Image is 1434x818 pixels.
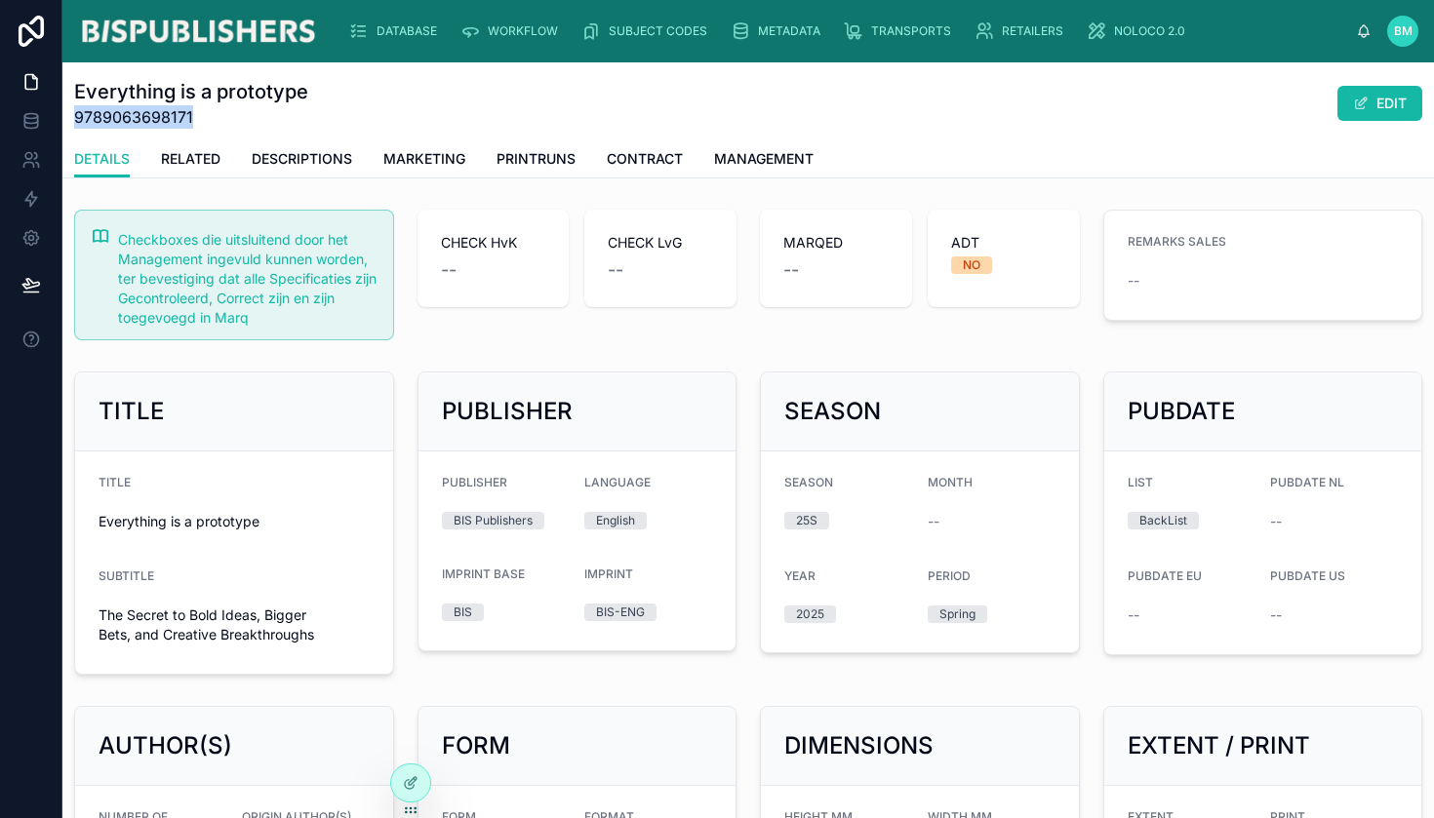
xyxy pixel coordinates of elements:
div: Spring [939,605,976,623]
span: SUBJECT CODES [609,23,707,39]
span: SUBTITLE [99,568,154,583]
h1: Everything is a prototype [74,78,308,105]
h2: DIMENSIONS [784,730,934,761]
span: RETAILERS [1002,23,1063,39]
span: PUBLISHER [442,475,507,489]
a: DATABASE [343,14,451,49]
a: MARKETING [383,141,465,180]
h2: PUBLISHER [442,396,573,427]
div: English [596,512,635,529]
a: TRANSPORTS [838,14,965,49]
span: TITLE [99,475,131,489]
span: MARKETING [383,149,465,169]
h2: PUBDATE [1128,396,1235,427]
span: LIST [1128,475,1153,489]
span: DATABASE [377,23,437,39]
span: WORKFLOW [488,23,558,39]
span: PRINTRUNS [497,149,576,169]
a: WORKFLOW [455,14,572,49]
span: PUBDATE EU [1128,568,1202,583]
span: CHECK HvK [441,233,546,253]
a: DETAILS [74,141,130,178]
span: METADATA [758,23,820,39]
div: scrollable content [334,10,1356,53]
span: -- [441,256,457,284]
a: SUBJECT CODES [576,14,721,49]
span: -- [1128,605,1139,625]
div: NO [963,256,980,274]
span: DETAILS [74,149,130,169]
span: MANAGEMENT [714,149,814,169]
span: CHECK LvG [608,233,713,253]
span: Checkboxes die uitsluitend door het Management ingevuld kunnen worden, ter bevestiging dat alle S... [118,231,377,326]
h2: AUTHOR(S) [99,730,232,761]
div: 25S [796,512,817,529]
span: -- [608,256,623,284]
span: RELATED [161,149,220,169]
span: YEAR [784,568,816,583]
a: PRINTRUNS [497,141,576,180]
span: ADT [951,233,1056,253]
span: The Secret to Bold Ideas, Bigger Bets, and Creative Breakthroughs [99,605,370,644]
a: NOLOCO 2.0 [1081,14,1199,49]
span: REMARKS SALES [1128,234,1226,249]
a: DESCRIPTIONS [252,141,352,180]
span: 9789063698171 [74,105,308,129]
span: MARQED [783,233,889,253]
span: PERIOD [928,568,971,583]
span: NOLOCO 2.0 [1114,23,1185,39]
span: -- [928,512,939,531]
span: -- [1270,605,1282,625]
span: TRANSPORTS [871,23,951,39]
img: App logo [78,16,318,47]
span: MONTH [928,475,973,489]
span: DESCRIPTIONS [252,149,352,169]
a: RELATED [161,141,220,180]
div: BIS [454,604,472,621]
span: PUBDATE US [1270,568,1345,583]
span: CONTRACT [607,149,683,169]
h2: TITLE [99,396,164,427]
span: -- [1128,271,1139,291]
button: EDIT [1337,86,1422,121]
h2: FORM [442,730,510,761]
a: CONTRACT [607,141,683,180]
h2: SEASON [784,396,881,427]
span: -- [1270,512,1282,531]
span: IMPRINT BASE [442,566,525,581]
h2: EXTENT / PRINT [1128,730,1310,761]
span: BM [1394,23,1413,39]
a: MANAGEMENT [714,141,814,180]
span: SEASON [784,475,833,489]
span: LANGUAGE [584,475,651,489]
div: BIS-ENG [596,604,645,621]
div: Checkboxes die uitsluitend door het Management ingevuld kunnen worden, ter bevestiging dat alle S... [118,230,378,328]
a: METADATA [725,14,834,49]
span: IMPRINT [584,566,633,581]
span: Everything is a prototype [99,512,370,531]
span: PUBDATE NL [1270,475,1344,489]
a: RETAILERS [969,14,1077,49]
div: 2025 [796,605,824,623]
div: BIS Publishers [454,512,533,529]
span: -- [783,256,799,284]
div: BackList [1139,512,1187,529]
